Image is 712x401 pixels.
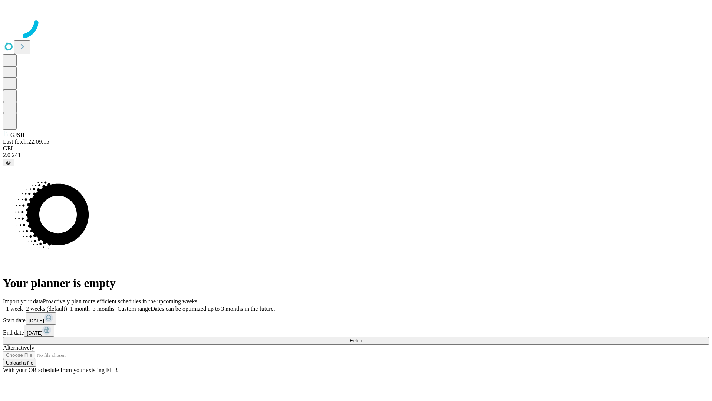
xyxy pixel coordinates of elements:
[3,337,709,345] button: Fetch
[3,276,709,290] h1: Your planner is empty
[27,330,42,336] span: [DATE]
[6,160,11,165] span: @
[29,318,44,323] span: [DATE]
[3,359,36,367] button: Upload a file
[3,152,709,159] div: 2.0.241
[3,325,709,337] div: End date
[6,306,23,312] span: 1 week
[3,138,49,145] span: Last fetch: 22:09:15
[151,306,275,312] span: Dates can be optimized up to 3 months in the future.
[10,132,24,138] span: GJSH
[70,306,90,312] span: 1 month
[3,312,709,325] div: Start date
[3,145,709,152] div: GEI
[26,312,56,325] button: [DATE]
[118,306,151,312] span: Custom range
[3,298,43,304] span: Import your data
[93,306,115,312] span: 3 months
[350,338,362,343] span: Fetch
[43,298,199,304] span: Proactively plan more efficient schedules in the upcoming weeks.
[3,345,34,351] span: Alternatively
[24,325,54,337] button: [DATE]
[26,306,67,312] span: 2 weeks (default)
[3,367,118,373] span: With your OR schedule from your existing EHR
[3,159,14,166] button: @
